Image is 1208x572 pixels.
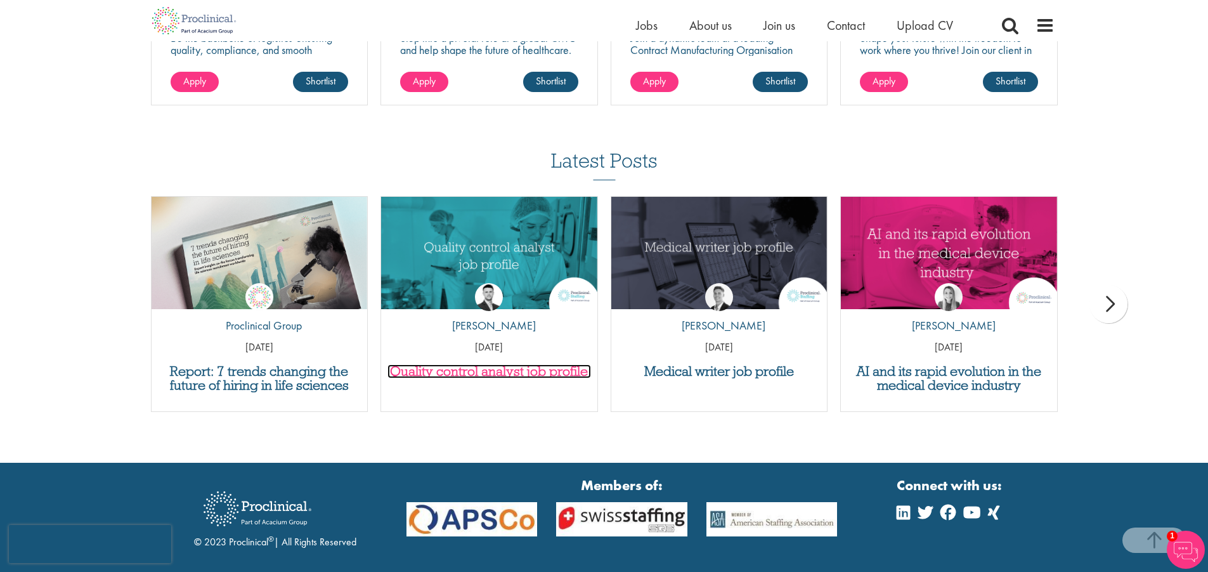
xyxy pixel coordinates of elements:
[763,17,795,34] a: Join us
[611,340,828,355] p: [DATE]
[413,74,436,88] span: Apply
[841,197,1057,309] a: Link to a post
[183,74,206,88] span: Apply
[381,340,597,355] p: [DATE]
[705,283,733,311] img: George Watson
[152,197,368,309] a: Link to a post
[551,150,658,180] h3: Latest Posts
[902,283,996,340] a: Hannah Burke [PERSON_NAME]
[216,283,302,340] a: Proclinical Group Proclinical Group
[611,197,828,309] a: Link to a post
[443,283,536,340] a: Joshua Godden [PERSON_NAME]
[400,32,578,56] p: Step into a pivotal role at a global CMO and help shape the future of healthcare.
[9,525,171,563] iframe: reCAPTCHA
[630,72,679,92] a: Apply
[618,364,821,378] a: Medical writer job profile
[636,17,658,34] a: Jobs
[400,72,448,92] a: Apply
[381,197,597,309] img: quality control analyst job profile
[194,482,356,550] div: © 2023 Proclinical | All Rights Reserved
[643,74,666,88] span: Apply
[902,317,996,334] p: [PERSON_NAME]
[171,32,349,68] p: Be the backbone of logistics-ensuring quality, compliance, and smooth operations in a dynamic env...
[897,476,1004,495] strong: Connect with us:
[158,364,361,392] a: Report: 7 trends changing the future of hiring in life sciences
[827,17,865,34] a: Contact
[697,502,847,537] img: APSCo
[860,72,908,92] a: Apply
[847,364,1051,392] a: AI and its rapid evolution in the medical device industry
[293,72,348,92] a: Shortlist
[611,197,828,309] img: Medical writer job profile
[689,17,732,34] a: About us
[672,283,765,340] a: George Watson [PERSON_NAME]
[523,72,578,92] a: Shortlist
[216,317,302,334] p: Proclinical Group
[841,340,1057,355] p: [DATE]
[397,502,547,537] img: APSCo
[387,364,591,378] a: Quality control analyst job profile
[268,534,274,544] sup: ®
[753,72,808,92] a: Shortlist
[406,476,838,495] strong: Members of:
[381,197,597,309] a: Link to a post
[443,317,536,334] p: [PERSON_NAME]
[475,283,503,311] img: Joshua Godden
[935,283,963,311] img: Hannah Burke
[873,74,895,88] span: Apply
[171,72,219,92] a: Apply
[897,17,953,34] a: Upload CV
[983,72,1038,92] a: Shortlist
[194,482,321,535] img: Proclinical Recruitment
[1167,531,1178,542] span: 1
[1167,531,1205,569] img: Chatbot
[672,317,765,334] p: [PERSON_NAME]
[841,197,1057,309] img: AI and Its Impact on the Medical Device Industry | Proclinical
[547,502,697,537] img: APSCo
[152,340,368,355] p: [DATE]
[1089,285,1127,323] div: next
[152,197,368,319] img: Proclinical: Life sciences hiring trends report 2025
[245,283,273,311] img: Proclinical Group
